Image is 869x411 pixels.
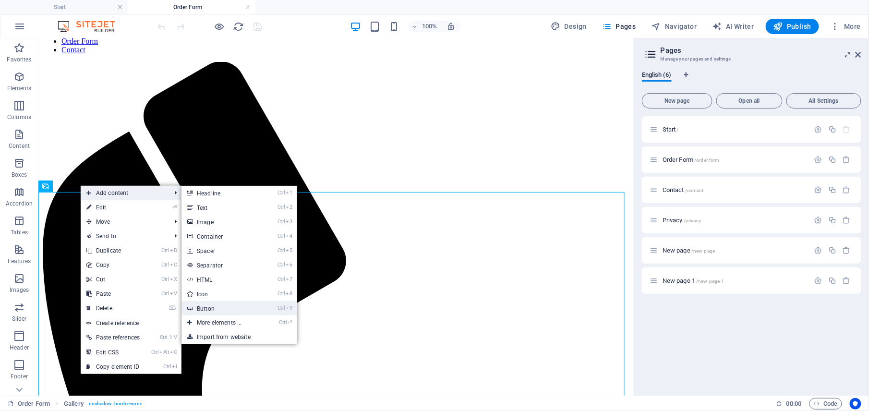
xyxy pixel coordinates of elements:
div: Duplicate [828,156,836,164]
span: /order-form [695,157,720,163]
div: Settings [814,246,822,254]
button: Click here to leave preview mode and continue editing [214,21,225,32]
i: 2 [286,204,292,210]
div: Settings [814,125,822,133]
p: Tables [11,229,28,236]
p: Elements [7,85,32,92]
h4: Order Form [128,2,255,12]
i: 1 [286,190,292,196]
a: Click to cancel selection. Double-click to open Pages [8,398,50,410]
i: Ctrl [162,262,169,268]
div: Order Form/order-form [660,157,809,163]
i: On resize automatically adjust zoom level to fit chosen device. [447,22,456,31]
i: X [170,276,177,282]
i: 5 [286,247,292,254]
a: ⏎Edit [81,200,145,215]
a: Ctrl1Headline [181,186,261,200]
span: Click to open page [663,186,703,193]
a: Ctrl8Icon [181,287,261,301]
a: Ctrl6Separator [181,258,261,272]
a: CtrlDDuplicate [81,243,145,258]
span: Move [81,215,167,229]
h3: Manage your pages and settings [661,55,842,63]
span: /new-page [691,248,715,254]
div: Settings [814,216,822,224]
i: C [170,262,177,268]
i: 9 [286,305,292,311]
button: New page [642,93,712,109]
p: Header [10,344,29,351]
a: Ctrl9Button [181,301,261,315]
p: Slider [12,315,27,323]
div: Start/ [660,126,809,133]
i: V [174,334,177,340]
h6: Session time [776,398,802,410]
i: Ctrl [164,363,171,370]
button: All Settings [786,93,861,109]
a: Create reference [81,316,181,330]
i: V [170,290,177,297]
a: Import from website [181,330,297,344]
i: Ctrl [278,305,285,311]
div: Duplicate [828,216,836,224]
button: Pages [598,19,640,34]
div: Duplicate [828,186,836,194]
span: English (6) [642,69,672,83]
span: Click to open page [663,247,715,254]
p: Footer [11,373,28,380]
a: ⌦Delete [81,301,145,315]
i: ⏎ [288,319,292,326]
span: Publish [773,22,811,31]
div: Contact/contact [660,187,809,193]
div: Remove [843,277,851,285]
button: Design [547,19,591,34]
a: CtrlICopy element ID [81,360,145,374]
nav: breadcrumb [64,398,142,410]
a: CtrlCCopy [81,258,145,272]
span: Click to open page [663,156,720,163]
div: Remove [843,216,851,224]
div: Settings [814,156,822,164]
button: reload [233,21,244,32]
div: New page 1/new-page-1 [660,278,809,284]
i: 4 [286,233,292,239]
span: Code [814,398,838,410]
h6: 100% [422,21,437,32]
a: Ctrl3Image [181,215,261,229]
button: Code [809,398,842,410]
i: 6 [286,262,292,268]
span: Navigator [652,22,697,31]
span: New page [646,98,708,104]
div: Duplicate [828,246,836,254]
a: Ctrl⏎More elements ... [181,315,261,330]
i: ⌦ [169,305,177,311]
i: ⇧ [169,334,173,340]
span: More [831,22,861,31]
i: Alt [160,349,169,355]
span: Open all [721,98,778,104]
div: Settings [814,186,822,194]
span: Pages [602,22,636,31]
a: Ctrl4Container [181,229,261,243]
img: Editor Logo [55,21,127,32]
i: Ctrl [278,233,285,239]
a: Ctrl7HTML [181,272,261,287]
span: Click to open page [663,277,724,284]
button: Publish [766,19,819,34]
span: Click to open page [663,126,679,133]
button: Open all [716,93,783,109]
div: New page/new-page [660,247,809,254]
i: C [170,349,177,355]
p: Features [8,257,31,265]
p: Boxes [12,171,27,179]
i: 3 [286,218,292,225]
i: Ctrl [160,334,168,340]
span: AI Writer [712,22,754,31]
span: Design [551,22,587,31]
span: /contact [685,188,703,193]
div: Remove [843,156,851,164]
i: Ctrl [278,276,285,282]
a: Ctrl⇧VPaste references [81,330,145,345]
a: CtrlVPaste [81,287,145,301]
div: Language Tabs [642,71,861,89]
